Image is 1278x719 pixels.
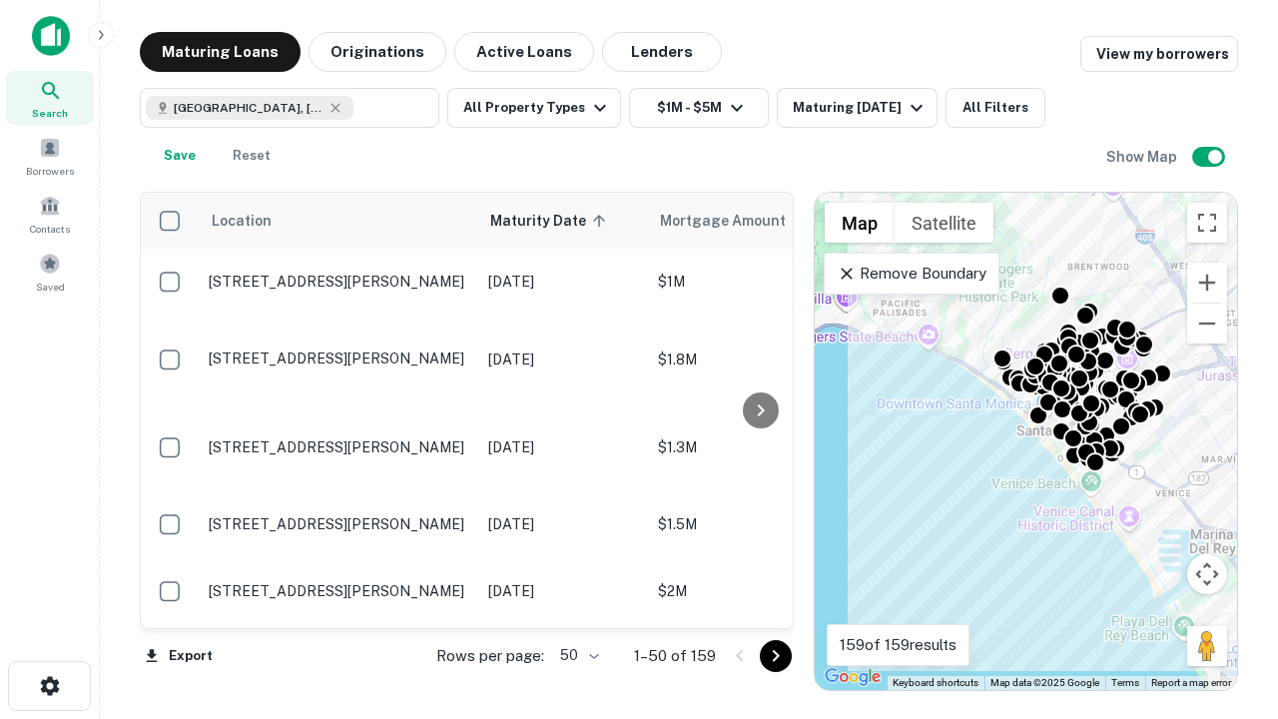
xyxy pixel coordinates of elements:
span: Maturity Date [490,209,612,233]
p: $2M [658,580,858,602]
p: $1.5M [658,513,858,535]
p: [STREET_ADDRESS][PERSON_NAME] [209,273,468,291]
p: [STREET_ADDRESS][PERSON_NAME] [209,582,468,600]
p: [DATE] [488,513,638,535]
th: Location [199,193,478,249]
p: 1–50 of 159 [634,644,716,668]
p: $1M [658,271,858,293]
button: Export [140,641,218,671]
button: Lenders [602,32,722,72]
p: Remove Boundary [837,262,985,286]
a: Search [6,71,94,125]
button: Show street map [825,203,895,243]
p: [DATE] [488,580,638,602]
button: $1M - $5M [629,88,769,128]
button: Go to next page [760,640,792,672]
a: View my borrowers [1080,36,1238,72]
span: [GEOGRAPHIC_DATA], [GEOGRAPHIC_DATA], [GEOGRAPHIC_DATA] [174,99,323,117]
span: Contacts [30,221,70,237]
th: Mortgage Amount [648,193,868,249]
p: [DATE] [488,349,638,370]
button: All Filters [946,88,1045,128]
button: Reset [220,136,284,176]
button: Keyboard shortcuts [893,676,978,690]
a: Terms (opens in new tab) [1111,677,1139,688]
button: Maturing [DATE] [777,88,938,128]
p: $1.3M [658,436,858,458]
a: Report a map error [1151,677,1231,688]
p: [STREET_ADDRESS][PERSON_NAME] [209,350,468,367]
span: Location [211,209,272,233]
p: [DATE] [488,271,638,293]
th: Maturity Date [478,193,648,249]
img: capitalize-icon.png [32,16,70,56]
iframe: Chat Widget [1178,495,1278,591]
span: Mortgage Amount [660,209,812,233]
span: Borrowers [26,163,74,179]
button: Maturing Loans [140,32,301,72]
div: Maturing [DATE] [793,96,929,120]
span: Saved [36,279,65,295]
div: 50 [552,641,602,670]
p: [STREET_ADDRESS][PERSON_NAME] [209,515,468,533]
button: All Property Types [447,88,621,128]
button: Zoom in [1187,263,1227,303]
p: [STREET_ADDRESS][PERSON_NAME] [209,438,468,456]
p: [DATE] [488,436,638,458]
div: 0 0 [815,193,1237,690]
h6: Show Map [1106,146,1180,168]
button: Zoom out [1187,304,1227,344]
button: Drag Pegman onto the map to open Street View [1187,626,1227,666]
a: Borrowers [6,129,94,183]
span: Map data ©2025 Google [990,677,1099,688]
span: Search [32,105,68,121]
button: Show satellite imagery [895,203,993,243]
p: $1.8M [658,349,858,370]
button: Originations [309,32,446,72]
img: Google [820,664,886,690]
button: Toggle fullscreen view [1187,203,1227,243]
button: Active Loans [454,32,594,72]
a: Contacts [6,187,94,241]
a: Saved [6,245,94,299]
p: Rows per page: [436,644,544,668]
a: Open this area in Google Maps (opens a new window) [820,664,886,690]
button: Save your search to get updates of matches that match your search criteria. [148,136,212,176]
p: 159 of 159 results [840,633,957,657]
